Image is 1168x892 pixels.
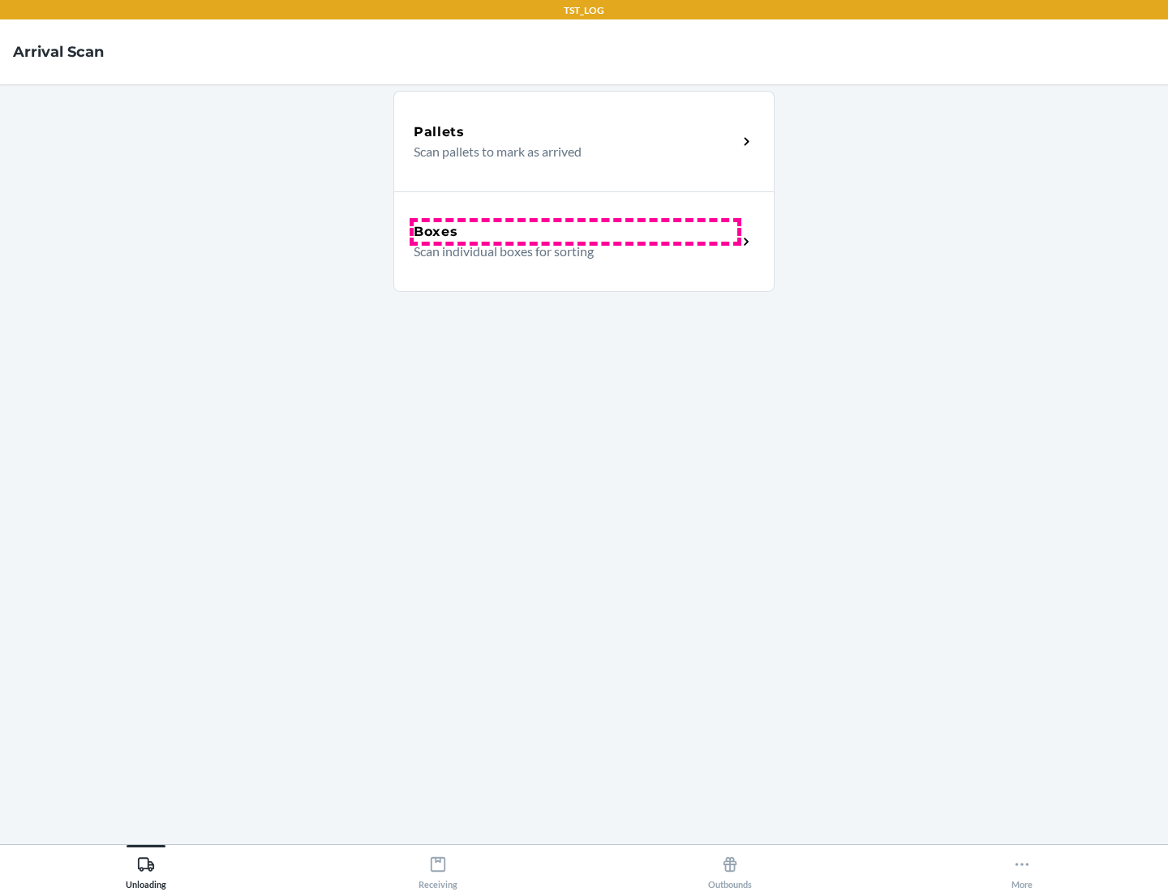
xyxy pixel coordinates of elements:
[393,91,775,191] a: PalletsScan pallets to mark as arrived
[414,142,724,161] p: Scan pallets to mark as arrived
[13,41,104,62] h4: Arrival Scan
[1011,849,1033,890] div: More
[564,3,604,18] p: TST_LOG
[393,191,775,292] a: BoxesScan individual boxes for sorting
[876,845,1168,890] button: More
[292,845,584,890] button: Receiving
[126,849,166,890] div: Unloading
[584,845,876,890] button: Outbounds
[414,242,724,261] p: Scan individual boxes for sorting
[414,222,458,242] h5: Boxes
[708,849,752,890] div: Outbounds
[419,849,457,890] div: Receiving
[414,122,465,142] h5: Pallets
